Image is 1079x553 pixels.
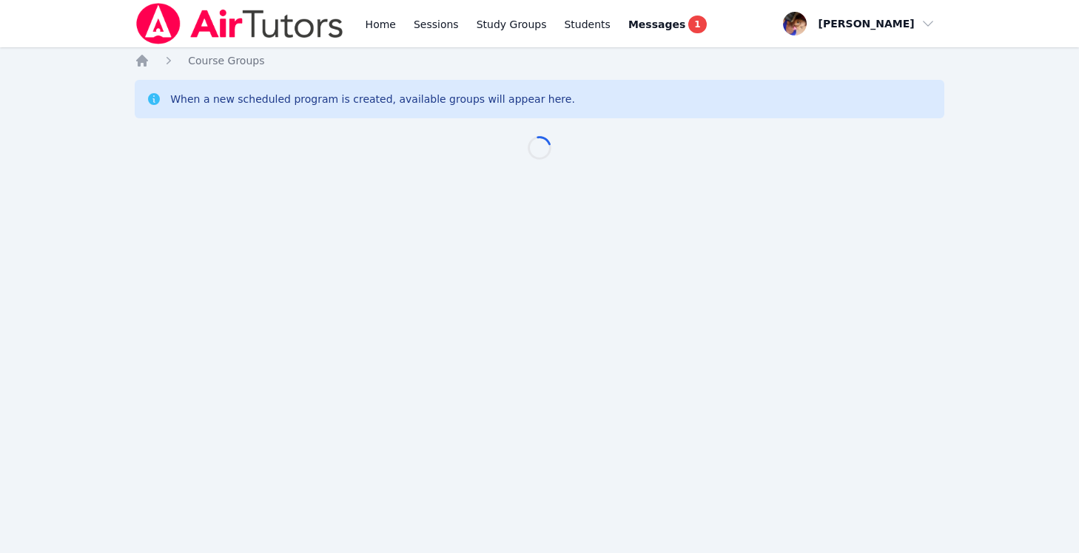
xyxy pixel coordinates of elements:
[188,53,264,68] a: Course Groups
[628,17,685,32] span: Messages
[135,53,944,68] nav: Breadcrumb
[170,92,575,106] div: When a new scheduled program is created, available groups will appear here.
[135,3,344,44] img: Air Tutors
[688,16,706,33] span: 1
[188,55,264,67] span: Course Groups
